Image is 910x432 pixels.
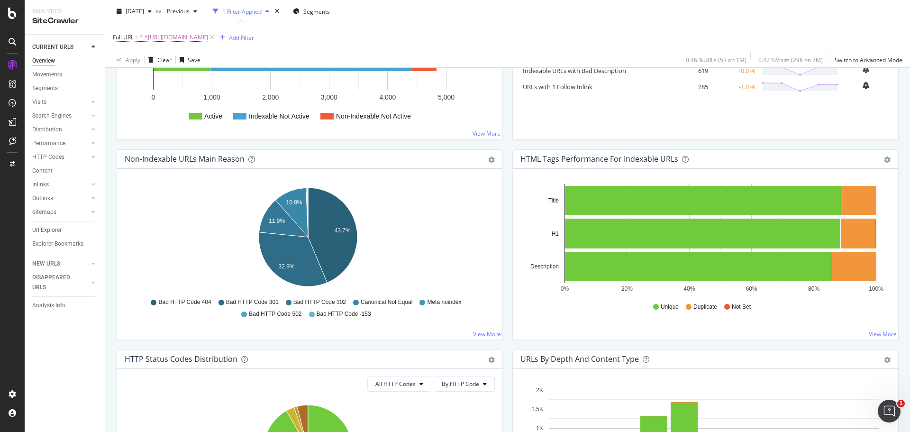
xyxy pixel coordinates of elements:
div: gear [488,156,495,163]
div: Add Filter [229,33,254,41]
button: Segments [289,4,334,19]
text: Description [530,263,559,270]
button: Clear [145,52,172,67]
div: gear [884,357,891,363]
div: Analysis Info [32,301,65,311]
text: H1 [552,230,559,237]
text: Non-Indexable Not Active [336,112,411,120]
span: ^.*[URL][DOMAIN_NAME] [140,31,208,44]
div: HTTP Codes [32,152,64,162]
span: Bad HTTP Code 301 [226,298,279,306]
a: Sitemaps [32,207,89,217]
button: [DATE] [113,4,155,19]
div: 0.46 % URLs ( 5K on 1M ) [686,55,746,64]
span: 2025 Sep. 29th [126,7,144,15]
div: DISAPPEARED URLS [32,273,80,293]
div: Non-Indexable URLs Main Reason [125,154,245,164]
svg: A chart. [125,184,491,294]
text: 11.9% [269,218,285,224]
div: URLs by Depth and Content Type [520,354,639,364]
div: HTML Tags Performance for Indexable URLs [520,154,678,164]
a: HTTP Codes [32,152,89,162]
text: 3,000 [321,93,337,101]
div: Movements [32,70,62,80]
span: 1 [897,400,905,407]
span: Duplicate [693,303,717,311]
text: 1.5K [531,406,543,413]
text: 20% [621,285,633,292]
a: Analysis Info [32,301,98,311]
button: Switch to Advanced Mode [831,52,902,67]
a: Url Explorer [32,225,98,235]
text: 0% [561,285,569,292]
text: 1,000 [204,93,220,101]
span: Segments [303,7,330,15]
td: +0.0 % [710,63,758,79]
div: NEW URLS [32,259,60,269]
div: Apply [126,55,140,64]
text: 80% [808,285,819,292]
text: 32.9% [279,263,295,270]
text: 10.8% [286,199,302,206]
a: Content [32,166,98,176]
text: 2,000 [262,93,279,101]
text: 1K [536,425,543,432]
a: Distribution [32,125,89,135]
div: Explorer Bookmarks [32,239,83,249]
span: = [135,33,138,41]
a: Inlinks [32,180,89,190]
span: Bad HTTP Code -153 [317,310,371,318]
div: Sitemaps [32,207,56,217]
a: Overview [32,56,98,66]
a: View More [473,129,500,138]
span: Bad HTTP Code 404 [158,298,211,306]
svg: A chart. [520,184,887,294]
span: Previous [163,7,190,15]
div: Switch to Advanced Mode [835,55,902,64]
div: Overview [32,56,55,66]
a: Search Engines [32,111,89,121]
div: SiteCrawler [32,16,97,27]
text: 60% [746,285,757,292]
div: Clear [157,55,172,64]
div: 0.42 % Visits ( 29K on 7M ) [758,55,823,64]
text: 100% [869,285,883,292]
a: Outlinks [32,193,89,203]
a: Indexable URLs with Bad Description [523,66,626,75]
span: Canonical Not Equal [361,298,412,306]
div: gear [884,156,891,163]
button: Add Filter [216,32,254,43]
div: Outlinks [32,193,53,203]
a: Explorer Bookmarks [32,239,98,249]
div: Visits [32,97,46,107]
button: All HTTP Codes [367,377,431,392]
span: Meta noindex [427,298,461,306]
div: bell-plus [863,82,869,89]
text: 0 [152,93,155,101]
a: CURRENT URLS [32,42,89,52]
div: Segments [32,83,58,93]
div: Search Engines [32,111,72,121]
button: By HTTP Code [434,377,495,392]
div: Content [32,166,53,176]
div: bell-plus [863,65,869,73]
button: Apply [113,52,140,67]
a: NEW URLS [32,259,89,269]
a: Movements [32,70,98,80]
a: DISAPPEARED URLS [32,273,89,293]
td: -1.0 % [710,79,758,95]
span: vs [155,6,163,14]
div: 1 Filter Applied [222,7,262,15]
span: Unique [661,303,679,311]
button: Previous [163,4,201,19]
span: Not Set [732,303,751,311]
span: Bad HTTP Code 502 [249,310,301,318]
text: 2K [536,387,543,394]
a: Visits [32,97,89,107]
text: Title [548,197,559,204]
div: CURRENT URLS [32,42,73,52]
text: Active [204,112,222,120]
button: 1 Filter Applied [209,4,273,19]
